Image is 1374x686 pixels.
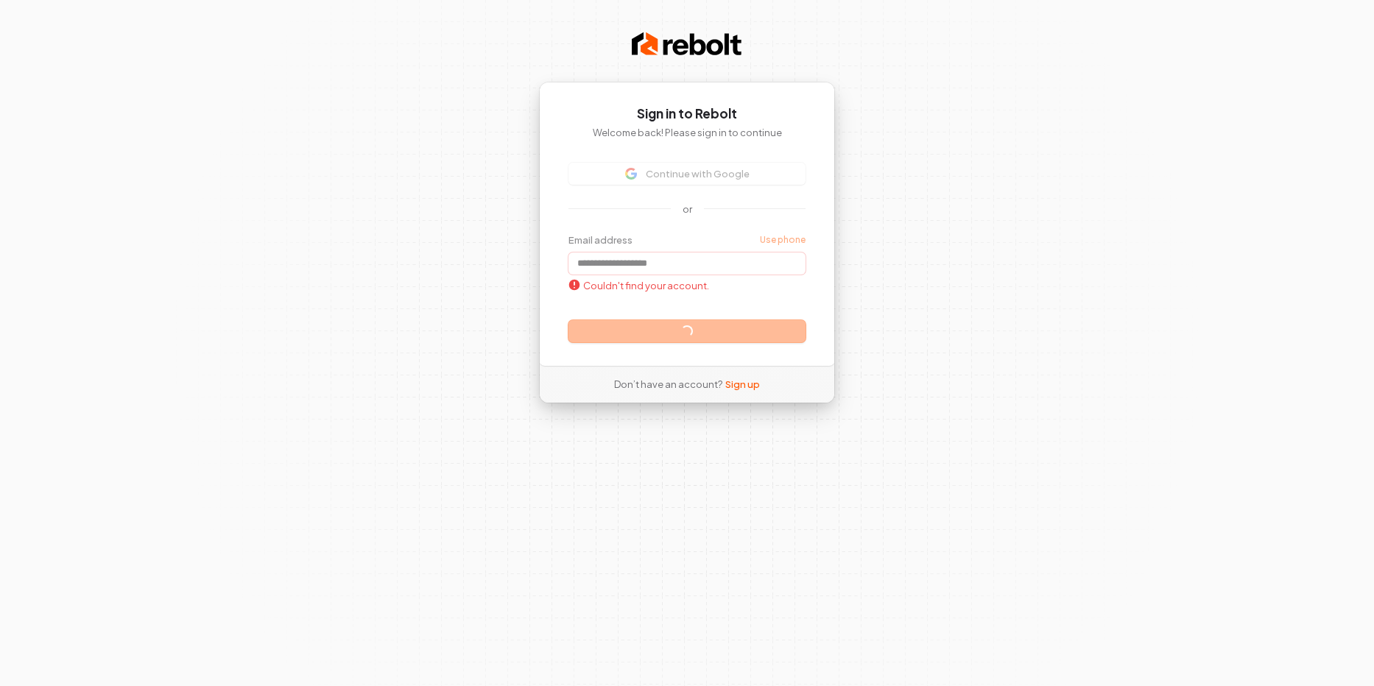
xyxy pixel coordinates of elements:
p: or [683,202,692,216]
img: Rebolt Logo [632,29,742,59]
p: Couldn't find your account. [568,279,709,292]
a: Sign up [725,378,760,391]
h1: Sign in to Rebolt [568,105,806,123]
span: Don’t have an account? [614,378,722,391]
p: Welcome back! Please sign in to continue [568,126,806,139]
